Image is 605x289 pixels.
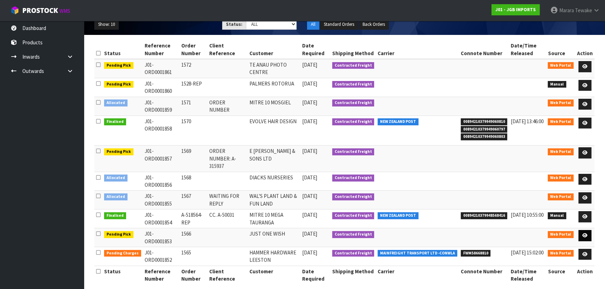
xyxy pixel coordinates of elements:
[104,148,133,155] span: Pending Pick
[104,175,127,181] span: Allocated
[548,193,574,200] span: Web Portal
[59,8,70,14] small: WMS
[180,247,207,266] td: 1565
[248,228,300,247] td: JUST ONE WISH
[207,266,248,284] th: Client Reference
[248,209,300,228] td: MITRE 10 MEGA TAURANGA
[307,19,319,30] button: All
[548,118,574,125] span: Web Portal
[548,99,574,106] span: Web Portal
[302,118,317,125] span: [DATE]
[378,212,418,219] span: NEW ZEALAND POST
[143,97,180,116] td: J01-ORD0001859
[511,212,544,218] span: [DATE] 10:55:00
[180,146,207,172] td: 1569
[180,228,207,247] td: 1566
[180,59,207,78] td: 1572
[143,78,180,97] td: J01-ORD0001860
[330,40,376,59] th: Shipping Method
[248,146,300,172] td: E [PERSON_NAME] & SONS LTD
[104,62,133,69] span: Pending Pick
[143,40,180,59] th: Reference Number
[302,61,317,68] span: [DATE]
[332,99,374,106] span: Contracted Freight
[104,231,133,238] span: Pending Pick
[143,191,180,209] td: J01-ORD0001855
[378,118,418,125] span: NEW ZEALAND POST
[376,40,459,59] th: Carrier
[302,80,317,87] span: [DATE]
[180,266,207,284] th: Order Number
[548,175,574,181] span: Web Portal
[302,193,317,199] span: [DATE]
[548,81,566,88] span: Manual
[461,133,508,140] span: 00894210379949060803
[509,40,546,59] th: Date/Time Released
[104,212,126,219] span: Finalised
[143,266,180,284] th: Reference Number
[509,266,546,284] th: Date/Time Released
[548,148,574,155] span: Web Portal
[320,19,358,30] button: Standard Orders
[511,249,544,256] span: [DATE] 15:02:00
[546,40,575,59] th: Source
[332,175,374,181] span: Contracted Freight
[104,250,141,257] span: Pending Charges
[302,99,317,106] span: [DATE]
[359,19,389,30] button: Back Orders
[248,78,300,97] td: PALMERS ROTORUA
[102,40,143,59] th: Status
[461,126,508,133] span: 00894210379949060797
[548,250,574,257] span: Web Portal
[300,266,330,284] th: Date Required
[332,193,374,200] span: Contracted Freight
[104,193,127,200] span: Allocated
[143,172,180,191] td: J01-ORD0001856
[143,116,180,146] td: J01-ORD0001858
[300,40,330,59] th: Date Required
[104,99,127,106] span: Allocated
[143,59,180,78] td: J01-ORD0001861
[10,6,19,15] img: cube-alt.png
[248,97,300,116] td: MITRE 10 MOSGIEL
[491,4,540,15] a: J01 - JGB IMPORTS
[94,19,119,30] button: Show: 10
[248,59,300,78] td: TE ANAU PHOTO CENTRE
[180,78,207,97] td: 1528-REP
[461,212,508,219] span: 00894210379948568416
[302,230,317,237] span: [DATE]
[207,97,248,116] td: ORDER NUMBER
[143,247,180,266] td: J01-ORD0001852
[248,40,300,59] th: Customer
[180,116,207,146] td: 1570
[459,266,509,284] th: Connote Number
[302,148,317,154] span: [DATE]
[461,118,508,125] span: 00894210379949060810
[226,21,242,27] strong: Status:
[332,231,374,238] span: Contracted Freight
[248,266,300,284] th: Customer
[302,174,317,181] span: [DATE]
[180,191,207,209] td: 1567
[207,191,248,209] td: WAITING FOR REPLY
[102,266,143,284] th: Status
[575,266,595,284] th: Action
[207,146,248,172] td: ORDER NUMBER: A-315937
[332,250,374,257] span: Contracted Freight
[180,172,207,191] td: 1568
[332,148,374,155] span: Contracted Freight
[302,212,317,218] span: [DATE]
[332,212,374,219] span: Contracted Freight
[548,231,574,238] span: Web Portal
[376,266,459,284] th: Carrier
[332,81,374,88] span: Contracted Freight
[248,116,300,146] td: EVOLVE HAIR DESIGN
[546,266,575,284] th: Source
[104,81,133,88] span: Pending Pick
[104,118,126,125] span: Finalised
[575,40,595,59] th: Action
[378,250,457,257] span: MAINFREIGHT TRANSPORT LTD -CONWLA
[248,247,300,266] td: HAMMER HARDWARE LEESTON
[143,228,180,247] td: J01-ORD0001853
[459,40,509,59] th: Connote Number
